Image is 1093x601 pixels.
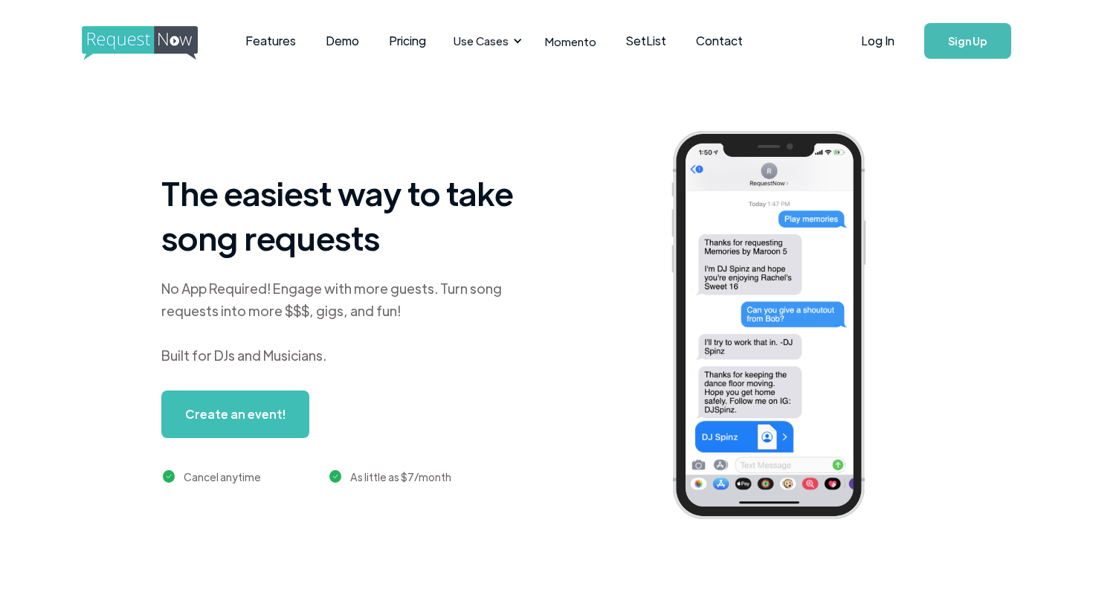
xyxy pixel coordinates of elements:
[846,15,909,67] a: Log In
[530,19,611,63] a: Momento
[445,18,526,64] div: Use Cases
[82,26,225,60] img: requestnow logo
[374,18,441,64] a: Pricing
[161,391,309,438] a: Create an event!
[161,277,533,367] div: No App Required! Engage with more guests. Turn song requests into more $$$, gigs, and fun! Built ...
[82,26,193,56] a: home
[924,23,1011,59] a: Sign Up
[611,18,681,64] a: SetList
[161,170,533,260] h1: The easiest way to take song requests
[654,120,906,535] img: iphone screenshot
[311,18,374,64] a: Demo
[184,468,261,486] div: Cancel anytime
[681,18,758,64] a: Contact
[230,18,311,64] a: Features
[329,470,342,483] img: green checkmark
[350,468,451,486] div: As little as $7/month
[454,33,509,49] div: Use Cases
[163,470,175,483] img: green checkmark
